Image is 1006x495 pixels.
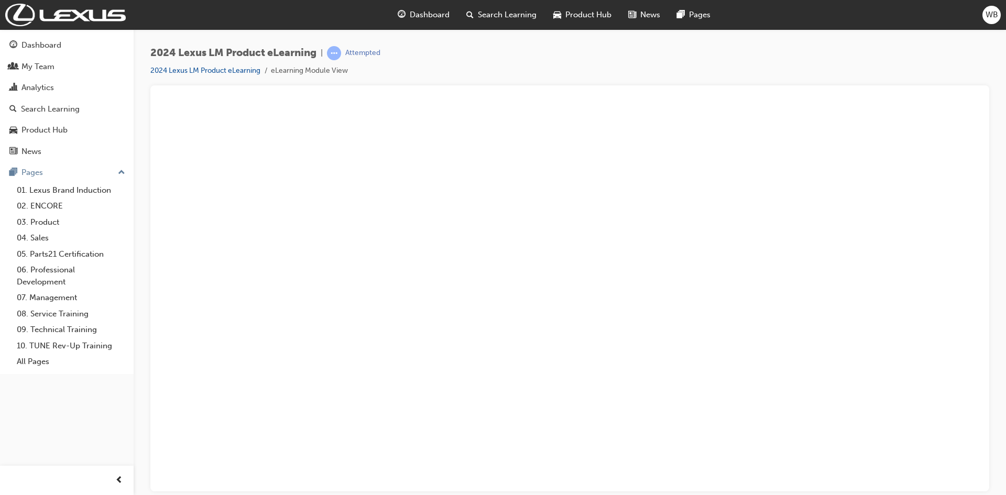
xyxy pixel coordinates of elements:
[4,57,129,76] a: My Team
[628,8,636,21] span: news-icon
[271,65,348,77] li: eLearning Module View
[9,147,17,157] span: news-icon
[21,167,43,179] div: Pages
[321,47,323,59] span: |
[4,142,129,161] a: News
[13,354,129,370] a: All Pages
[21,124,68,136] div: Product Hub
[398,8,406,21] span: guage-icon
[150,66,260,75] a: 2024 Lexus LM Product eLearning
[9,105,17,114] span: search-icon
[150,47,316,59] span: 2024 Lexus LM Product eLearning
[115,474,123,487] span: prev-icon
[4,78,129,97] a: Analytics
[13,198,129,214] a: 02. ENCORE
[982,6,1001,24] button: WB
[677,8,685,21] span: pages-icon
[13,290,129,306] a: 07. Management
[13,246,129,262] a: 05. Parts21 Certification
[9,126,17,135] span: car-icon
[4,120,129,140] a: Product Hub
[13,182,129,199] a: 01. Lexus Brand Induction
[9,62,17,72] span: people-icon
[9,83,17,93] span: chart-icon
[478,9,537,21] span: Search Learning
[5,4,126,26] img: Trak
[13,306,129,322] a: 08. Service Training
[410,9,450,21] span: Dashboard
[4,34,129,163] button: DashboardMy TeamAnalyticsSearch LearningProduct HubNews
[21,103,80,115] div: Search Learning
[620,4,669,26] a: news-iconNews
[345,48,380,58] div: Attempted
[553,8,561,21] span: car-icon
[13,262,129,290] a: 06. Professional Development
[669,4,719,26] a: pages-iconPages
[13,338,129,354] a: 10. TUNE Rev-Up Training
[13,322,129,338] a: 09. Technical Training
[118,166,125,180] span: up-icon
[640,9,660,21] span: News
[9,168,17,178] span: pages-icon
[9,41,17,50] span: guage-icon
[21,61,54,73] div: My Team
[327,46,341,60] span: learningRecordVerb_ATTEMPT-icon
[689,9,710,21] span: Pages
[458,4,545,26] a: search-iconSearch Learning
[986,9,998,21] span: WB
[4,100,129,119] a: Search Learning
[21,82,54,94] div: Analytics
[4,163,129,182] button: Pages
[13,230,129,246] a: 04. Sales
[545,4,620,26] a: car-iconProduct Hub
[4,36,129,55] a: Dashboard
[389,4,458,26] a: guage-iconDashboard
[565,9,611,21] span: Product Hub
[21,146,41,158] div: News
[21,39,61,51] div: Dashboard
[13,214,129,230] a: 03. Product
[466,8,474,21] span: search-icon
